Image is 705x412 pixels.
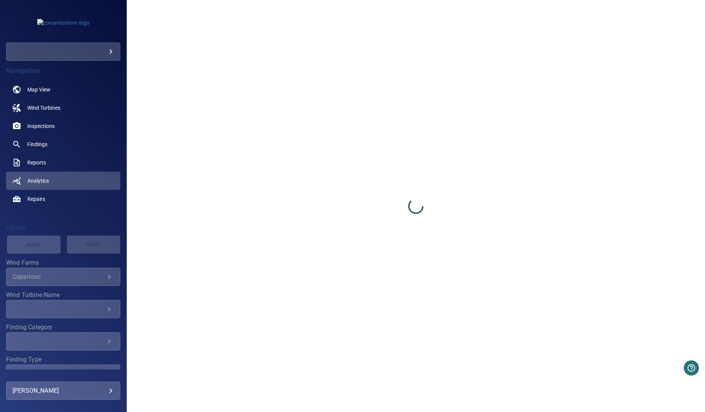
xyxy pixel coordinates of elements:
[6,292,120,298] label: Wind Turbine Name
[27,122,55,130] span: Inspections
[6,99,120,117] a: windturbines noActive
[6,67,120,74] h4: Navigation
[6,324,120,330] label: Finding Category
[6,172,120,190] a: analytics active
[37,19,90,27] img: comanturinver-logo
[27,140,47,148] span: Findings
[6,300,120,318] div: Wind Turbine Name
[27,177,49,185] span: Analytics
[6,268,120,286] div: Wind Farms
[6,365,120,383] div: Finding Type
[6,260,120,266] label: Wind Farms
[6,190,120,208] a: repairs noActive
[27,104,60,112] span: Wind Turbines
[27,159,46,166] span: Reports
[6,332,120,350] div: Finding Category
[6,43,120,61] div: comanturinver
[27,86,50,93] span: Map View
[6,117,120,135] a: inspections noActive
[6,153,120,172] a: reports noActive
[27,195,45,203] span: Repairs
[6,81,120,99] a: map noActive
[6,135,120,153] a: findings noActive
[13,385,114,397] div: [PERSON_NAME]
[13,273,105,280] div: Caparroso
[6,224,120,232] h4: Filters
[6,357,120,363] label: Finding Type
